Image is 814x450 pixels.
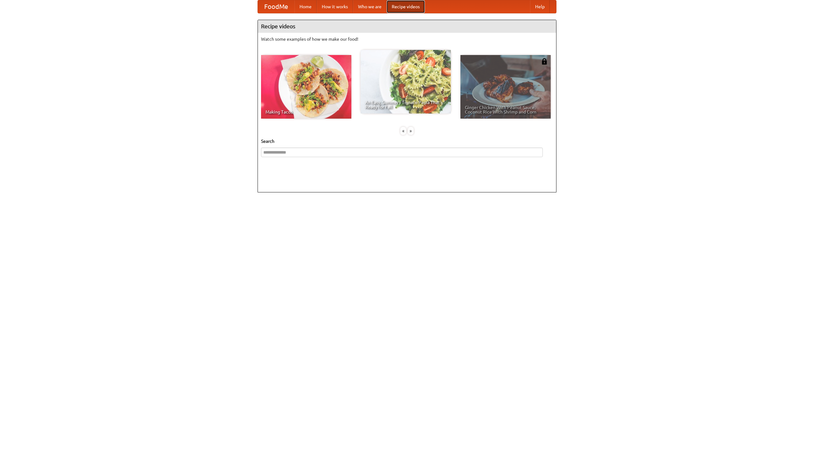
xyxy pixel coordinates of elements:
a: An Easy, Summery Tomato Pasta That's Ready for Fall [361,50,451,114]
img: 483408.png [541,58,548,65]
span: Making Tacos [266,110,347,114]
div: » [408,127,414,135]
a: Who we are [353,0,387,13]
a: How it works [317,0,353,13]
a: Making Tacos [261,55,351,119]
a: Home [294,0,317,13]
h4: Recipe videos [258,20,556,33]
a: Help [530,0,550,13]
a: FoodMe [258,0,294,13]
h5: Search [261,138,553,144]
a: Recipe videos [387,0,425,13]
p: Watch some examples of how we make our food! [261,36,553,42]
div: « [400,127,406,135]
span: An Easy, Summery Tomato Pasta That's Ready for Fall [365,100,446,109]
